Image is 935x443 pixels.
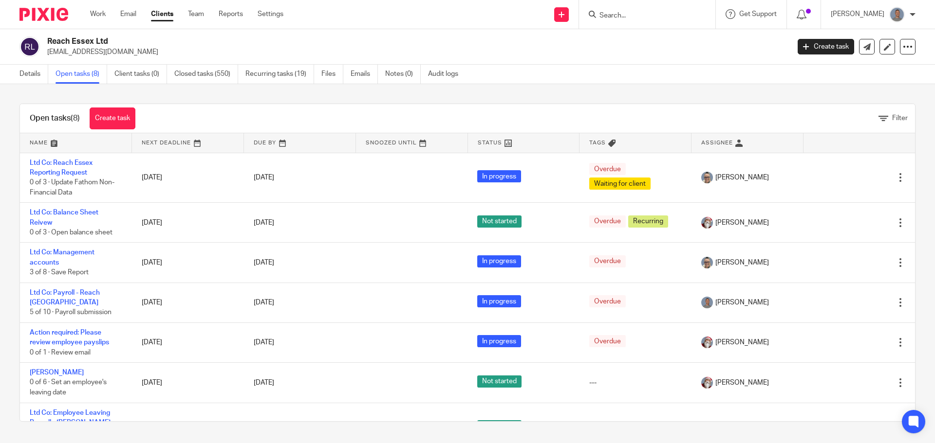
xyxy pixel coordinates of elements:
[589,163,626,175] span: Overdue
[715,337,769,347] span: [PERSON_NAME]
[254,174,274,181] span: [DATE]
[798,39,854,54] a: Create task
[589,335,626,347] span: Overdue
[366,140,417,145] span: Snoozed Until
[254,219,274,226] span: [DATE]
[478,140,502,145] span: Status
[831,9,884,19] p: [PERSON_NAME]
[30,229,112,236] span: 0 of 3 · Open balance sheet
[715,218,769,228] span: [PERSON_NAME]
[30,159,93,176] a: Ltd Co: Reach Essex Reporting Request
[30,349,91,356] span: 0 of 1 · Review email
[589,378,682,388] div: ---
[30,249,94,266] a: Ltd Co: Management accounts
[477,295,521,307] span: In progress
[30,179,114,196] span: 0 of 3 · Update Fathom Non-Financial Data
[132,363,244,403] td: [DATE]
[254,299,274,306] span: [DATE]
[56,65,107,84] a: Open tasks (8)
[889,7,905,22] img: James%20Headshot.png
[120,9,136,19] a: Email
[30,209,98,226] a: Ltd Co: Balance Sheet Reivew
[715,173,769,182] span: [PERSON_NAME]
[701,172,713,183] img: Website%20Headshot.png
[30,409,111,426] a: Ltd Co: Employee Leaving Payroll - [PERSON_NAME]
[132,322,244,362] td: [DATE]
[477,255,521,267] span: In progress
[132,283,244,322] td: [DATE]
[701,377,713,389] img: Karen%20Pic.png
[47,36,636,47] h2: Reach Essex Ltd
[174,65,238,84] a: Closed tasks (550)
[19,8,68,21] img: Pixie
[132,203,244,243] td: [DATE]
[188,9,204,19] a: Team
[351,65,378,84] a: Emails
[90,9,106,19] a: Work
[321,65,343,84] a: Files
[598,12,686,20] input: Search
[385,65,421,84] a: Notes (0)
[47,47,783,57] p: [EMAIL_ADDRESS][DOMAIN_NAME]
[30,329,109,346] a: Action required: Please review employee payslips
[715,378,769,388] span: [PERSON_NAME]
[477,170,521,182] span: In progress
[258,9,283,19] a: Settings
[30,309,112,316] span: 5 of 10 · Payroll submission
[739,11,777,18] span: Get Support
[254,339,274,346] span: [DATE]
[151,9,173,19] a: Clients
[628,215,668,228] span: Recurring
[589,215,626,228] span: Overdue
[428,65,466,84] a: Audit logs
[477,420,522,432] span: Not started
[245,65,314,84] a: Recurring tasks (19)
[30,289,100,306] a: Ltd Co: Payroll - Reach [GEOGRAPHIC_DATA]
[701,257,713,268] img: Website%20Headshot.png
[892,115,908,122] span: Filter
[254,259,274,266] span: [DATE]
[132,243,244,283] td: [DATE]
[132,153,244,203] td: [DATE]
[19,65,48,84] a: Details
[477,215,522,228] span: Not started
[30,269,89,276] span: 3 of 8 · Save Report
[701,217,713,229] img: Karen%20Pic.png
[477,375,522,388] span: Not started
[30,113,80,124] h1: Open tasks
[701,297,713,308] img: James%20Headshot.png
[589,140,606,145] span: Tags
[254,379,274,386] span: [DATE]
[30,369,84,376] a: [PERSON_NAME]
[589,255,626,267] span: Overdue
[90,107,135,129] a: Create task
[114,65,167,84] a: Client tasks (0)
[19,36,40,57] img: svg%3E
[715,298,769,307] span: [PERSON_NAME]
[477,335,521,347] span: In progress
[30,379,107,396] span: 0 of 6 · Set an employee's leaving date
[71,114,80,122] span: (8)
[219,9,243,19] a: Reports
[715,258,769,267] span: [PERSON_NAME]
[589,177,651,190] span: Waiting for client
[589,295,626,307] span: Overdue
[701,337,713,348] img: Karen%20Pic.png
